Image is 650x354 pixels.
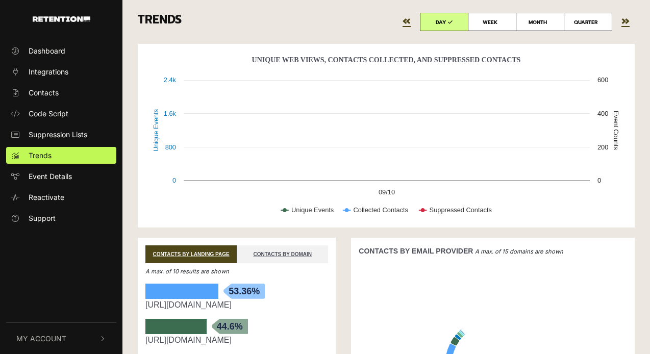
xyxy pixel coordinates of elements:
[597,176,601,184] text: 0
[252,56,521,64] text: Unique Web Views, Contacts Collected, And Suppressed Contacts
[597,143,608,151] text: 200
[468,13,516,31] label: WEEK
[612,111,620,150] text: Event Counts
[138,13,635,31] h3: TRENDS
[6,105,116,122] a: Code Script
[145,245,237,263] a: CONTACTS BY LANDING PAGE
[516,13,564,31] label: MONTH
[359,247,473,255] strong: CONTACTS BY EMAIL PROVIDER
[212,319,248,334] span: 44.6%
[29,87,59,98] span: Contacts
[6,210,116,226] a: Support
[29,66,68,77] span: Integrations
[145,268,229,275] em: A max. of 10 results are shown
[165,143,176,151] text: 800
[29,129,87,140] span: Suppression Lists
[29,108,68,119] span: Code Script
[379,188,395,196] text: 09/10
[354,206,408,214] text: Collected Contacts
[6,84,116,101] a: Contacts
[33,16,90,22] img: Retention.com
[29,192,64,203] span: Reactivate
[420,13,468,31] label: DAY
[621,12,630,30] a: »
[145,52,627,225] svg: Unique Web Views, Contacts Collected, And Suppressed Contacts
[403,12,411,30] a: «
[29,213,56,223] span: Support
[6,42,116,59] a: Dashboard
[475,248,563,255] em: A max. of 15 domains are shown
[6,189,116,206] a: Reactivate
[172,176,176,184] text: 0
[223,284,265,299] span: 53.36%
[145,334,328,346] div: https://quiz.financeadvisors.com/advisor-match-otp
[6,126,116,143] a: Suppression Lists
[29,150,52,161] span: Trends
[6,323,116,354] button: My Account
[597,110,608,117] text: 400
[16,333,66,344] span: My Account
[164,76,177,84] text: 2.4k
[145,336,232,344] a: [URL][DOMAIN_NAME]
[145,300,232,309] a: [URL][DOMAIN_NAME]
[29,171,72,182] span: Event Details
[430,206,492,214] text: Suppressed Contacts
[145,299,328,311] div: https://quiz.financeadvisors.com/advisor-match-lf_otp_v1
[237,245,328,263] a: CONTACTS BY DOMAIN
[29,45,65,56] span: Dashboard
[6,147,116,164] a: Trends
[164,110,177,117] text: 1.6k
[291,206,334,214] text: Unique Events
[6,63,116,80] a: Integrations
[597,76,608,84] text: 600
[6,168,116,185] a: Event Details
[152,109,160,151] text: Unique Events
[564,13,612,31] label: QUARTER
